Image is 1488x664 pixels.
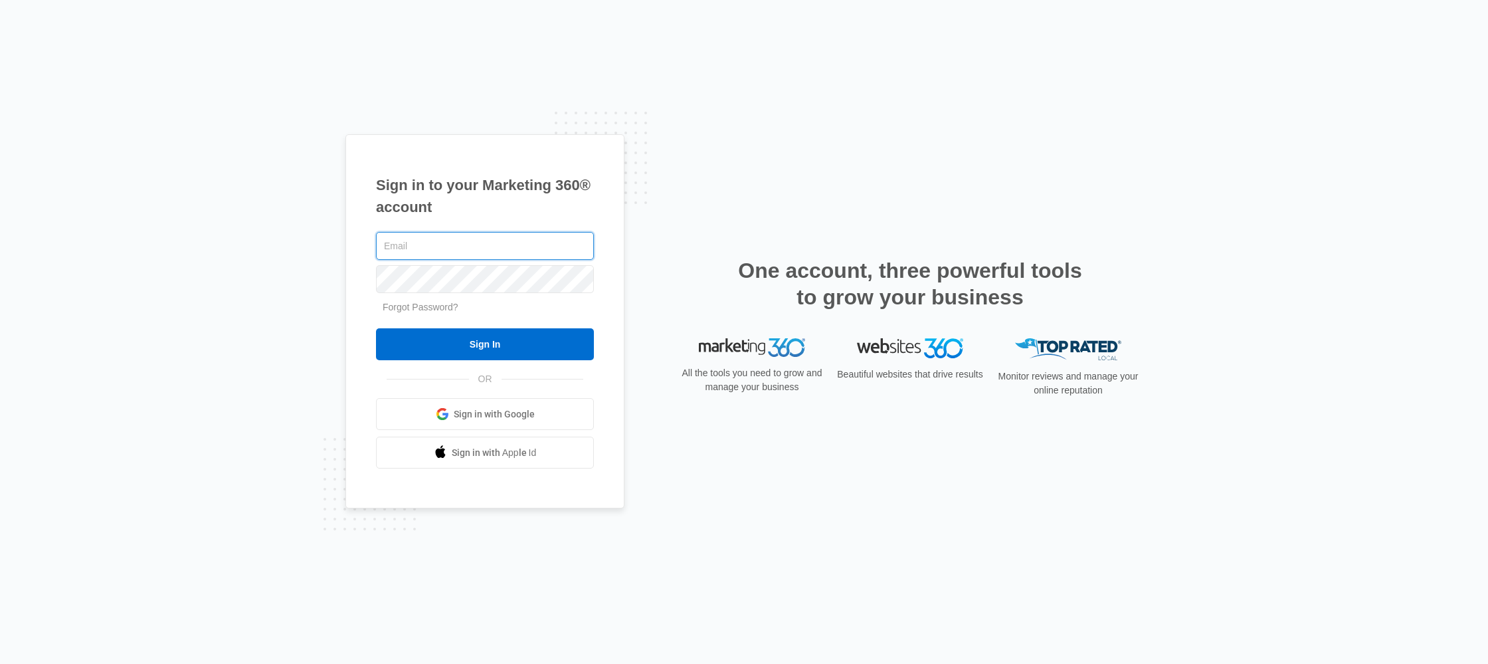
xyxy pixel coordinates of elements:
a: Forgot Password? [383,302,458,312]
div: Domain Overview [50,78,119,87]
div: v 4.0.25 [37,21,65,32]
span: Sign in with Apple Id [452,446,537,460]
p: Beautiful websites that drive results [836,368,984,382]
img: logo_orange.svg [21,21,32,32]
img: tab_keywords_by_traffic_grey.svg [132,77,143,88]
div: Keywords by Traffic [147,78,224,87]
h2: One account, three powerful tools to grow your business [734,257,1086,310]
h1: Sign in to your Marketing 360® account [376,174,594,218]
img: Websites 360 [857,338,963,358]
img: website_grey.svg [21,35,32,45]
span: Sign in with Google [454,407,535,421]
input: Sign In [376,328,594,360]
img: Marketing 360 [699,338,805,357]
a: Sign in with Google [376,398,594,430]
input: Email [376,232,594,260]
img: Top Rated Local [1015,338,1121,360]
p: Monitor reviews and manage your online reputation [994,370,1143,397]
img: tab_domain_overview_orange.svg [36,77,46,88]
a: Sign in with Apple Id [376,437,594,469]
span: OR [469,372,502,386]
p: All the tools you need to grow and manage your business [678,366,826,394]
div: Domain: [DOMAIN_NAME] [35,35,146,45]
